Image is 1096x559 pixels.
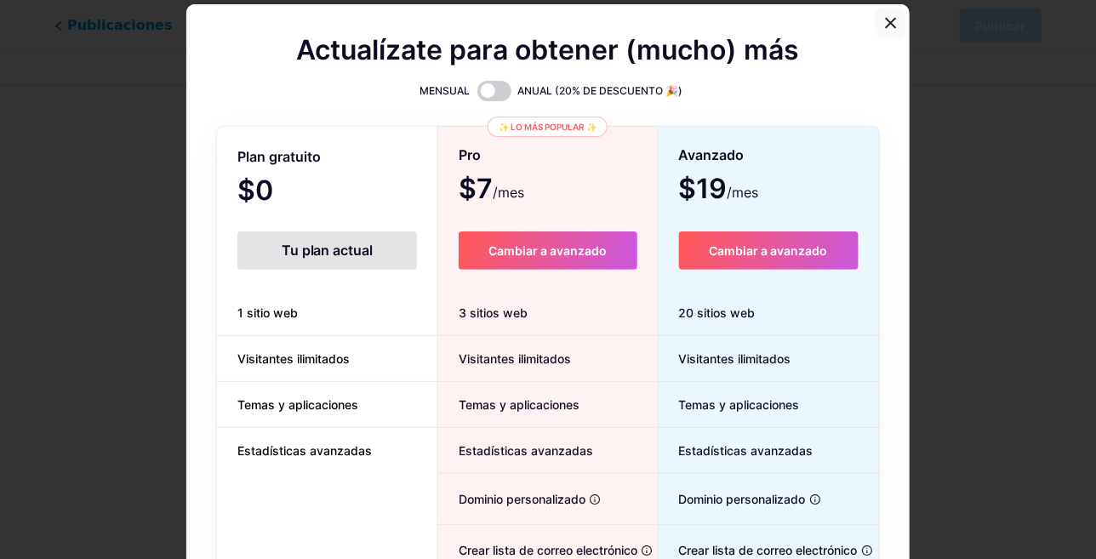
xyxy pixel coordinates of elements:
[710,243,828,258] font: Cambiar a avanzado
[679,492,806,506] font: Dominio personalizado
[728,184,759,201] font: /mes
[459,351,571,366] font: Visitantes ilimitados
[679,231,859,270] button: Cambiar a avanzado
[420,84,471,97] font: MENSUAL
[459,305,528,320] font: 3 sitios web
[237,148,321,165] font: Plan gratuito
[237,397,358,412] font: Temas y aplicaciones
[237,443,372,458] font: Estadísticas avanzadas
[679,172,728,205] font: $19
[459,543,637,557] font: Crear lista de correo electrónico
[459,231,636,270] button: Cambiar a avanzado
[459,397,579,412] font: Temas y aplicaciones
[518,84,683,97] font: ANUAL (20% DE DESCUENTO 🎉)
[679,543,858,557] font: Crear lista de correo electrónico
[493,184,524,201] font: /mes
[679,146,745,163] font: Avanzado
[679,397,800,412] font: Temas y aplicaciones
[459,492,585,506] font: Dominio personalizado
[459,172,493,205] font: $7
[459,443,593,458] font: Estadísticas avanzadas
[679,351,791,366] font: Visitantes ilimitados
[282,242,374,259] font: Tu plan actual
[237,305,298,320] font: 1 sitio web
[459,146,481,163] font: Pro
[679,443,813,458] font: Estadísticas avanzadas
[499,122,597,132] font: ✨ Lo más popular ✨
[488,243,607,258] font: Cambiar a avanzado
[679,305,756,320] font: 20 sitios web
[297,33,800,66] font: Actualízate para obtener (mucho) más
[237,351,350,366] font: Visitantes ilimitados
[237,174,273,207] font: $0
